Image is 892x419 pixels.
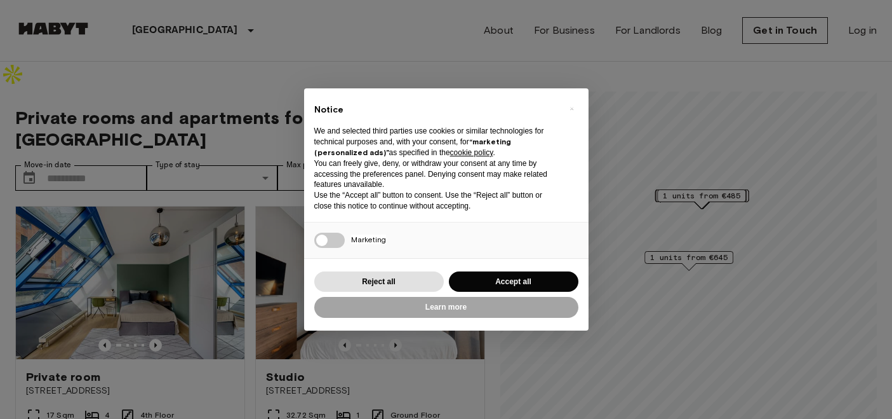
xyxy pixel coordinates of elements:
h2: Notice [314,104,558,116]
a: cookie policy [450,148,493,157]
p: Use the “Accept all” button to consent. Use the “Reject all” button or close this notice to conti... [314,190,558,212]
span: Marketing [351,235,386,244]
button: Reject all [314,271,444,292]
button: Accept all [449,271,578,292]
button: Learn more [314,297,578,318]
p: We and selected third parties use cookies or similar technologies for technical purposes and, wit... [314,126,558,158]
p: You can freely give, deny, or withdraw your consent at any time by accessing the preferences pane... [314,158,558,190]
button: Close this notice [562,99,582,119]
strong: “marketing (personalized ads)” [314,137,511,157]
span: × [569,101,574,116]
